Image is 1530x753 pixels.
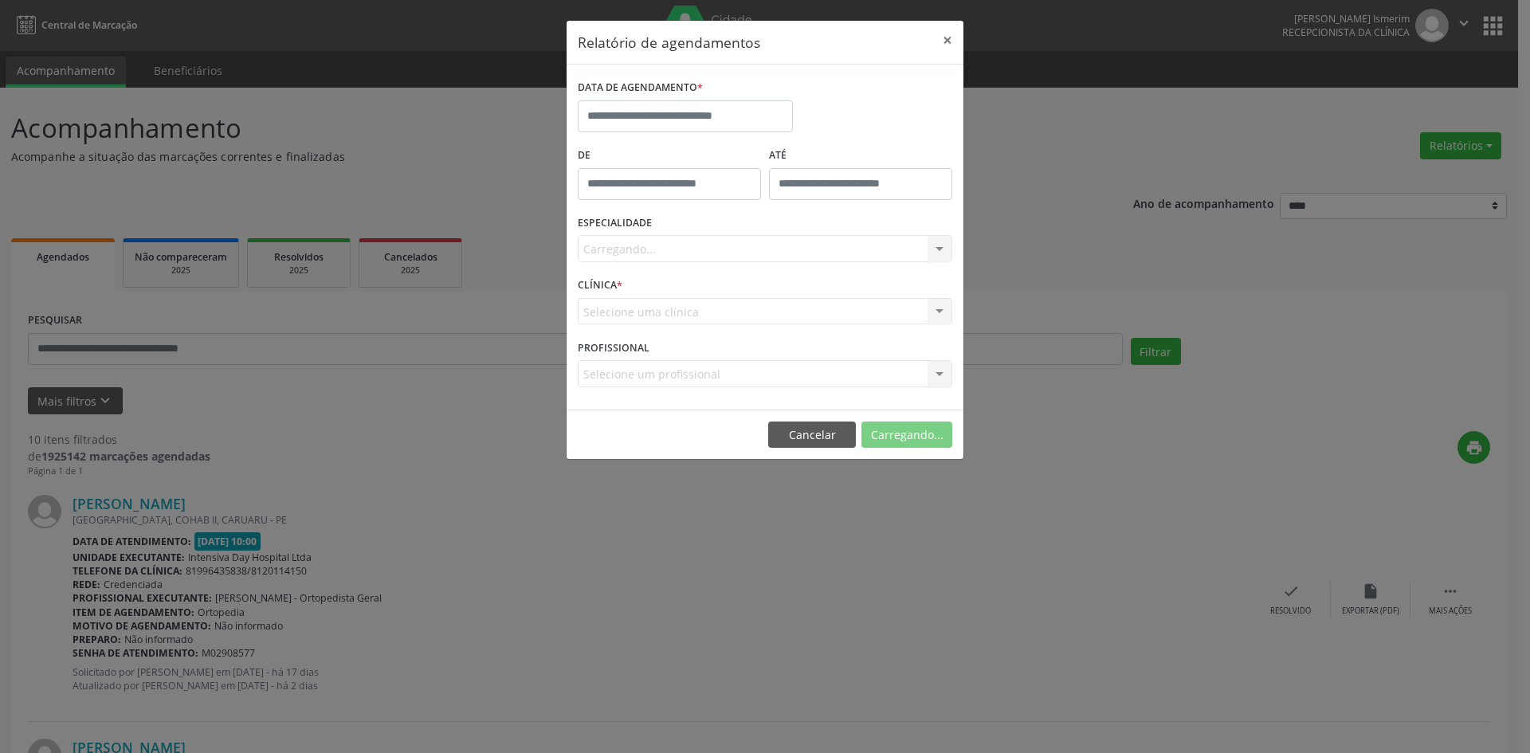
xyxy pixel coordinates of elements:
label: PROFISSIONAL [578,335,649,360]
button: Close [932,21,963,60]
button: Cancelar [768,422,856,449]
label: CLÍNICA [578,273,622,298]
h5: Relatório de agendamentos [578,32,760,53]
button: Carregando... [861,422,952,449]
label: De [578,143,761,168]
label: DATA DE AGENDAMENTO [578,76,703,100]
label: ATÉ [769,143,952,168]
label: ESPECIALIDADE [578,211,652,236]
